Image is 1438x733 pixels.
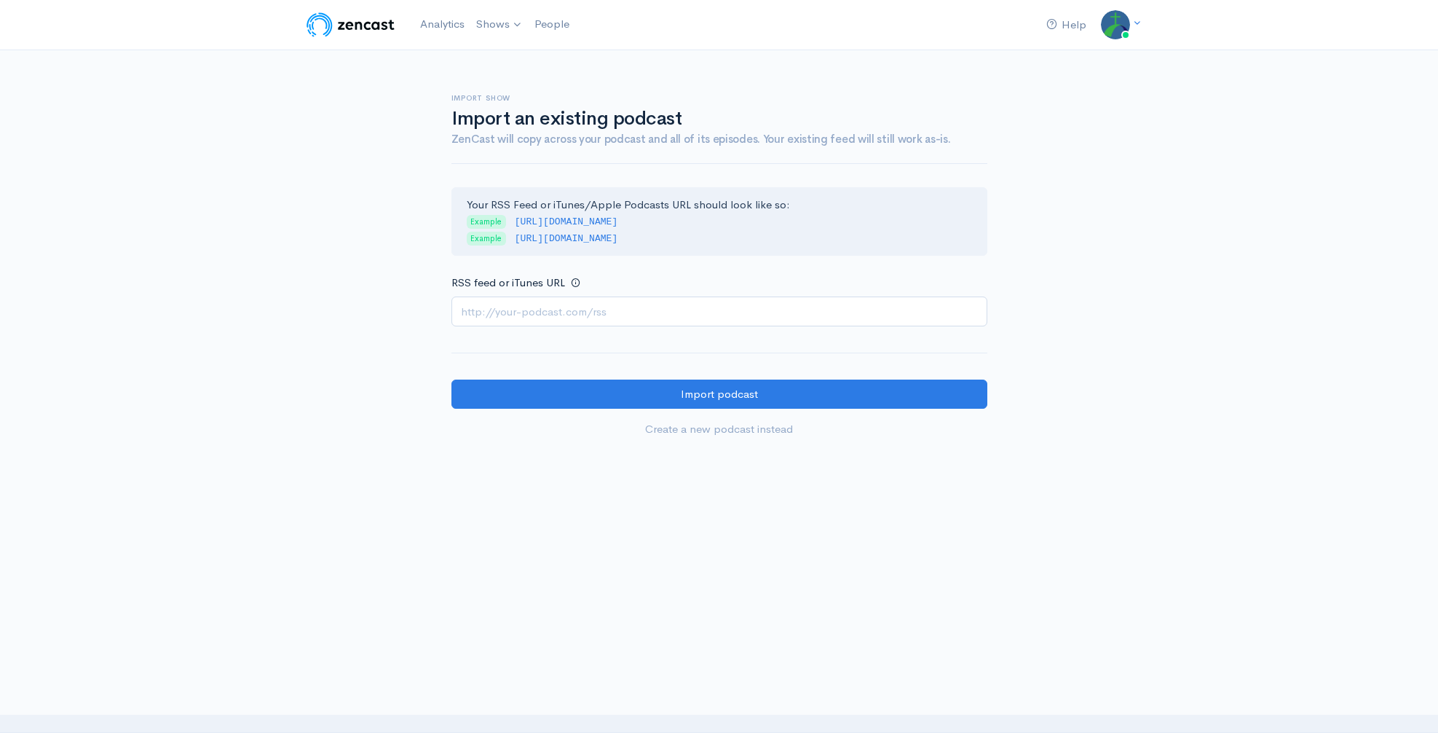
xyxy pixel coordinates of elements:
[451,94,987,102] h6: Import show
[451,380,987,409] input: Import podcast
[451,109,987,130] h1: Import an existing podcast
[467,215,506,229] span: Example
[1040,9,1092,41] a: Help
[1101,10,1130,39] img: ...
[451,297,987,326] input: http://your-podcast.com/rss
[451,275,565,291] label: RSS feed or iTunes URL
[414,9,470,40] a: Analytics
[467,232,506,246] span: Example
[470,9,529,41] a: Shows
[451,187,987,256] div: Your RSS Feed or iTunes/Apple Podcasts URL should look like so:
[529,9,575,40] a: People
[451,133,987,146] h4: ZenCast will copy across your podcast and all of its episodes. Your existing feed will still work...
[451,415,987,444] a: Create a new podcast instead
[304,10,397,39] img: ZenCast Logo
[515,216,618,227] code: [URL][DOMAIN_NAME]
[515,233,618,244] code: [URL][DOMAIN_NAME]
